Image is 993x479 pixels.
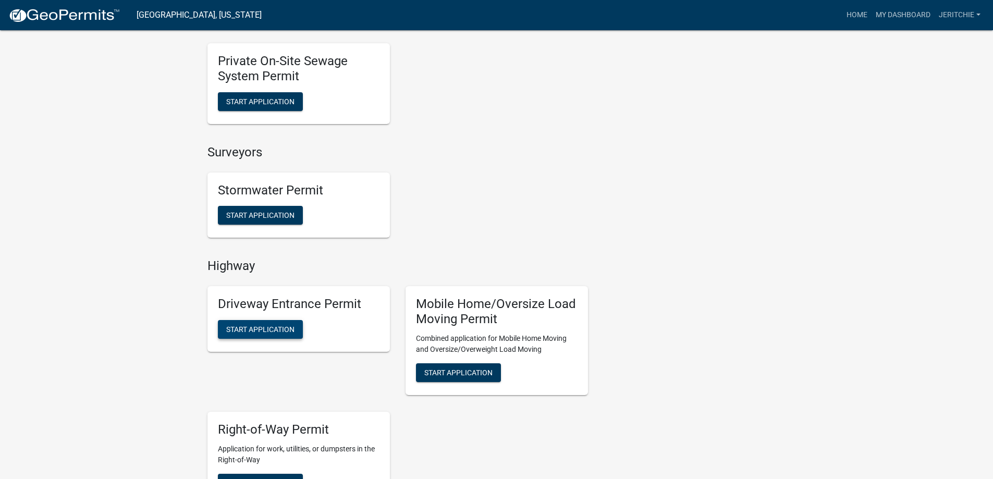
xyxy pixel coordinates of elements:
span: Start Application [226,211,295,219]
h5: Mobile Home/Oversize Load Moving Permit [416,297,578,327]
button: Start Application [416,363,501,382]
h5: Stormwater Permit [218,183,379,198]
h4: Surveyors [207,145,588,160]
button: Start Application [218,92,303,111]
p: Application for work, utilities, or dumpsters in the Right-of-Way [218,444,379,465]
a: My Dashboard [872,5,935,25]
h5: Driveway Entrance Permit [218,297,379,312]
a: jeritchie [935,5,985,25]
button: Start Application [218,206,303,225]
span: Start Application [424,368,493,376]
p: Combined application for Mobile Home Moving and Oversize/Overweight Load Moving [416,333,578,355]
h5: Private On-Site Sewage System Permit [218,54,379,84]
span: Start Application [226,97,295,105]
h5: Right-of-Way Permit [218,422,379,437]
button: Start Application [218,320,303,339]
h4: Highway [207,259,588,274]
span: Start Application [226,325,295,334]
a: [GEOGRAPHIC_DATA], [US_STATE] [137,6,262,24]
a: Home [842,5,872,25]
